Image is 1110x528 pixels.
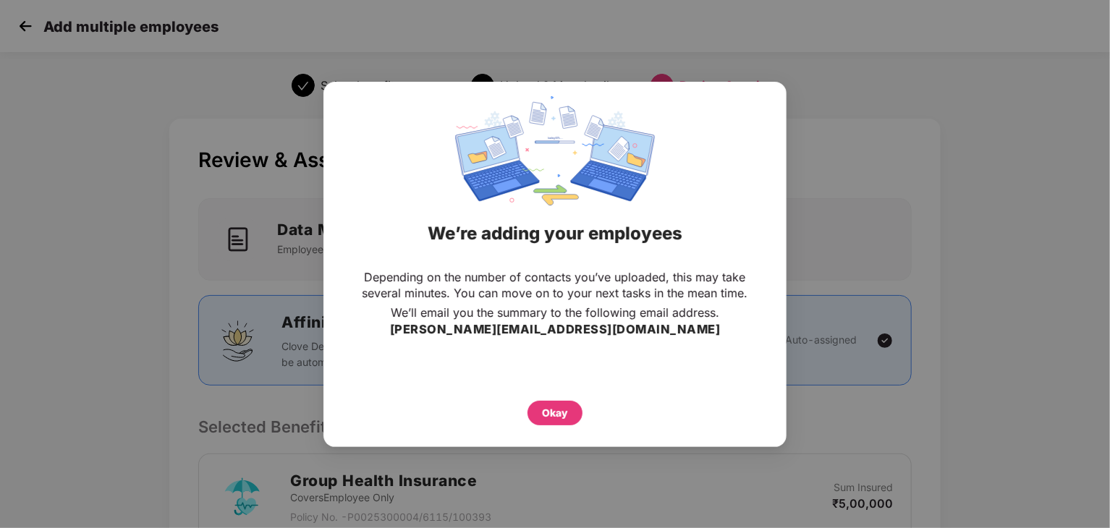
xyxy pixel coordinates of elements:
div: Okay [542,404,568,420]
h3: [PERSON_NAME][EMAIL_ADDRESS][DOMAIN_NAME] [390,320,721,339]
p: Depending on the number of contacts you’ve uploaded, this may take several minutes. You can move ... [352,269,758,301]
img: svg+xml;base64,PHN2ZyBpZD0iRGF0YV9zeW5jaW5nIiB4bWxucz0iaHR0cDovL3d3dy53My5vcmcvMjAwMC9zdmciIHdpZH... [455,96,655,205]
div: We’re adding your employees [342,205,768,262]
p: We’ll email you the summary to the following email address. [391,305,719,320]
